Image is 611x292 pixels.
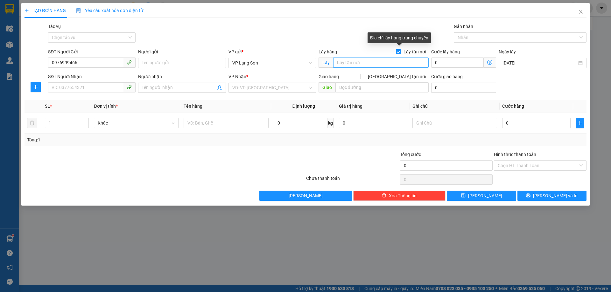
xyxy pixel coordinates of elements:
input: 0 [339,118,407,128]
span: SL [45,104,50,109]
span: Đơn vị tính [94,104,118,109]
input: Ngày lấy [502,59,577,66]
span: Giao hàng [319,74,339,79]
button: delete [27,118,37,128]
span: Lấy hàng [319,49,337,54]
button: deleteXóa Thông tin [353,191,446,201]
span: Định lượng [292,104,315,109]
div: VP gửi [228,48,316,55]
img: icon [76,8,81,13]
span: save [461,193,466,198]
label: Tác vụ [48,24,61,29]
div: Địa chỉ lấy hàng trung chuyển [368,32,431,43]
span: Giá trị hàng [339,104,362,109]
span: plus [31,85,40,90]
div: SĐT Người Nhận [48,73,136,80]
div: Tổng: 1 [27,136,236,143]
span: phone [127,85,132,90]
th: Ghi chú [410,100,500,112]
label: Gán nhãn [454,24,473,29]
input: Cước lấy hàng [431,58,484,68]
button: plus [576,118,584,128]
span: dollar-circle [487,60,492,65]
span: Tên hàng [184,104,202,109]
span: [GEOGRAPHIC_DATA] tận nơi [365,73,429,80]
div: Chưa thanh toán [305,175,399,186]
div: Người nhận [138,73,226,80]
label: Ngày lấy [499,49,516,54]
span: Yêu cầu xuất hóa đơn điện tử [76,8,143,13]
input: Ghi Chú [412,118,497,128]
input: Lấy tận nơi [333,58,429,68]
input: Cước giao hàng [431,83,496,93]
span: VP Lạng Sơn [232,58,312,68]
span: Giao [319,82,335,92]
span: [PERSON_NAME] [468,192,502,199]
span: phone [127,60,132,65]
div: SĐT Người Gửi [48,48,136,55]
label: Hình thức thanh toán [494,152,536,157]
span: user-add [217,85,222,90]
input: Dọc đường [335,82,429,92]
span: plus [25,8,29,13]
span: Khác [98,118,175,128]
button: Close [572,3,590,21]
button: plus [31,82,41,92]
label: Cước giao hàng [431,74,463,79]
input: VD: Bàn, Ghế [184,118,268,128]
div: Người gửi [138,48,226,55]
span: kg [327,118,334,128]
button: printer[PERSON_NAME] và In [517,191,586,201]
span: VP Nhận [228,74,246,79]
label: Cước lấy hàng [431,49,460,54]
span: Lấy tận nơi [401,48,429,55]
span: [PERSON_NAME] [289,192,323,199]
button: save[PERSON_NAME] [447,191,516,201]
span: Cước hàng [502,104,524,109]
span: TẠO ĐƠN HÀNG [25,8,66,13]
span: close [578,9,583,14]
span: printer [526,193,530,198]
span: Xóa Thông tin [389,192,417,199]
span: Tổng cước [400,152,421,157]
button: [PERSON_NAME] [259,191,352,201]
span: plus [576,120,584,126]
span: [PERSON_NAME] và In [533,192,578,199]
span: delete [382,193,386,198]
span: Lấy [319,58,333,68]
